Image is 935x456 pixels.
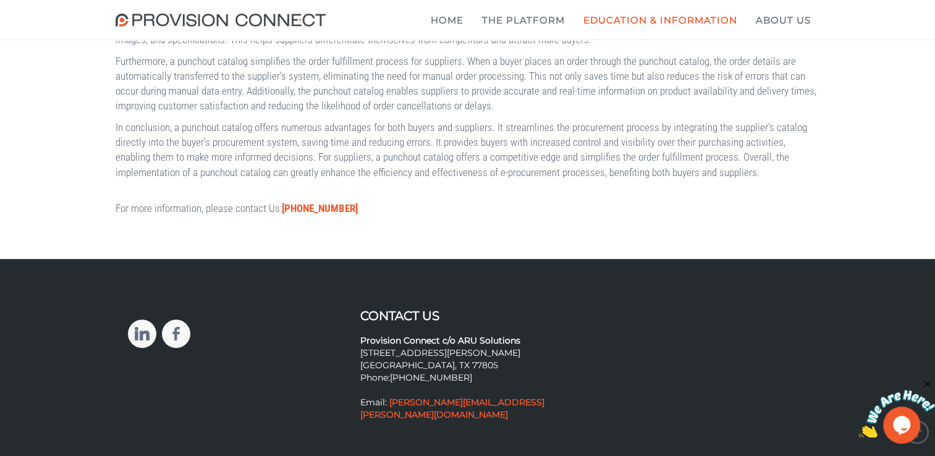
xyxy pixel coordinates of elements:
[116,14,332,27] img: Provision Connect
[116,120,820,180] p: In conclusion, a punchout catalog offers numerous advantages for both buyers and suppliers. It st...
[858,379,935,437] iframe: chat widget
[390,372,472,383] a: [PHONE_NUMBER]
[360,335,520,346] strong: Provision Connect c/o ARU Solutions
[116,54,820,114] p: Furthermore, a punchout catalog simplifies the order fulfillment process for suppliers. When a bu...
[360,397,544,420] a: [PERSON_NAME][EMAIL_ADDRESS][PERSON_NAME][DOMAIN_NAME]
[282,202,358,214] a: [PHONE_NUMBER]
[360,309,575,323] h3: Contact Us
[360,323,575,421] p: [STREET_ADDRESS][PERSON_NAME] [GEOGRAPHIC_DATA], TX 77805 Phone: Email:
[116,201,820,216] p: For more information, please contact Us:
